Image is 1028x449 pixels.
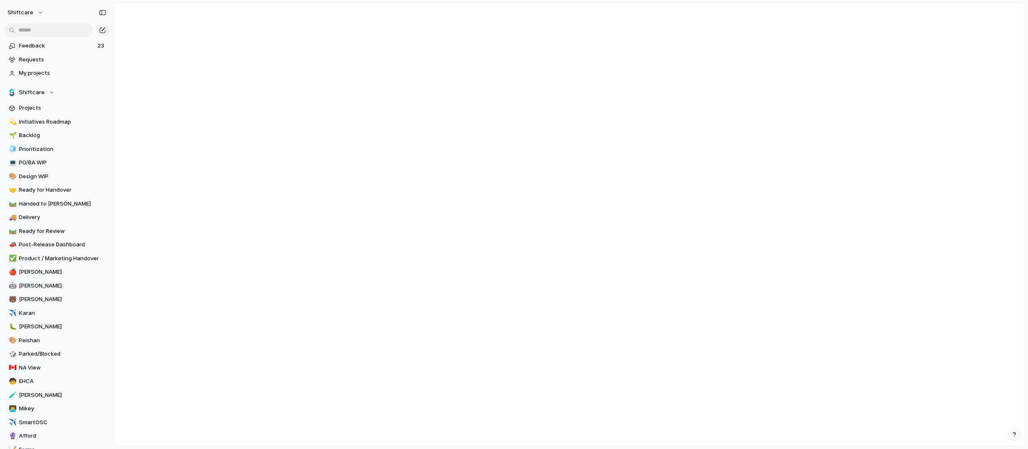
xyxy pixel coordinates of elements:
div: 💫 [9,117,15,127]
span: Shiftcare [19,88,45,97]
button: 🔮 [8,432,16,440]
span: Prioritization [19,145,106,153]
button: 🌱 [8,131,16,140]
button: 🐻 [8,295,16,304]
a: 🌱Backlog [4,129,109,142]
div: 🎨 [9,335,15,345]
div: 🚚Delivery [4,211,109,224]
a: 🤖[PERSON_NAME] [4,280,109,292]
span: Projects [19,104,106,112]
a: 💫Initiatives Roadmap [4,116,109,128]
div: ✈️ [9,308,15,318]
button: 🐛 [8,322,16,331]
span: Handed to [PERSON_NAME] [19,200,106,208]
span: Delivery [19,213,106,222]
span: EHCA [19,377,106,386]
span: Afford [19,432,106,440]
a: 🛤️Handed to [PERSON_NAME] [4,198,109,210]
div: 💻 [9,158,15,168]
button: 🧒 [8,377,16,386]
a: Projects [4,102,109,114]
div: 🛤️Ready for Review [4,225,109,238]
span: NA View [19,364,106,372]
div: ✅ [9,254,15,263]
span: Ready for Review [19,227,106,235]
a: 🧊Prioritization [4,143,109,156]
button: 🤝 [8,186,16,194]
span: Backlog [19,131,106,140]
button: ✈️ [8,418,16,427]
div: 🛤️ [9,199,15,209]
a: Requests [4,53,109,66]
span: 23 [98,42,106,50]
span: Mikey [19,404,106,413]
span: PO/BA WIP [19,158,106,167]
a: ✈️Karan [4,307,109,320]
button: 🚚 [8,213,16,222]
button: Shiftcare [4,86,109,99]
button: 🎨 [8,172,16,181]
a: 👨‍💻Mikey [4,402,109,415]
span: Requests [19,55,106,64]
a: 📣Post-Release Dashboard [4,238,109,251]
a: Feedback23 [4,40,109,52]
div: 👨‍💻 [9,404,15,414]
div: 🐛 [9,322,15,332]
span: Peishan [19,336,106,345]
button: 💻 [8,158,16,167]
a: 🧪[PERSON_NAME] [4,389,109,401]
span: shiftcare [8,8,33,17]
button: 🍎 [8,268,16,276]
span: [PERSON_NAME] [19,391,106,399]
a: 🍎[PERSON_NAME] [4,266,109,278]
div: ✈️ [9,417,15,427]
div: ✅Product / Marketing Handover [4,252,109,265]
div: 🧒 [9,377,15,386]
a: 🇨🇦NA View [4,362,109,374]
div: 🔮Afford [4,430,109,442]
a: 🧒EHCA [4,375,109,388]
button: 🧪 [8,391,16,399]
button: 🛤️ [8,200,16,208]
div: 🤖 [9,281,15,291]
div: 🎲 [9,349,15,359]
button: shiftcare [4,6,48,19]
span: My projects [19,69,106,77]
a: 🐛[PERSON_NAME] [4,320,109,333]
div: 🐻 [9,295,15,304]
div: 🔮 [9,431,15,441]
a: 🎲Parked/Blocked [4,348,109,360]
a: 🎨Design WIP [4,170,109,183]
a: 🤝Ready for Handover [4,184,109,196]
div: 🎨 [9,172,15,181]
button: 🛤️ [8,227,16,235]
span: Initiatives Roadmap [19,118,106,126]
a: 🎨Peishan [4,334,109,347]
div: 🌱 [9,131,15,140]
a: 🐻[PERSON_NAME] [4,293,109,306]
span: Parked/Blocked [19,350,106,358]
a: ✈️SmartOSC [4,416,109,429]
span: [PERSON_NAME] [19,295,106,304]
button: 📣 [8,240,16,249]
span: [PERSON_NAME] [19,282,106,290]
a: My projects [4,67,109,79]
div: 🇨🇦 [9,363,15,372]
span: [PERSON_NAME] [19,268,106,276]
span: Product / Marketing Handover [19,254,106,263]
a: 💻PO/BA WIP [4,156,109,169]
button: 👨‍💻 [8,404,16,413]
button: 🎨 [8,336,16,345]
button: ✅ [8,254,16,263]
